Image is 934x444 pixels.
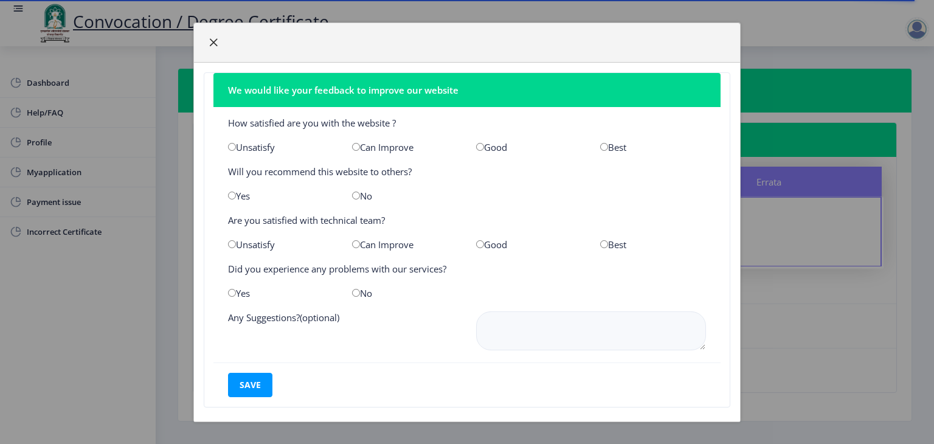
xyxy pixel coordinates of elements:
[219,190,343,202] div: Yes
[213,73,721,107] nb-card-header: We would like your feedback to improve our website
[228,373,272,397] button: save
[219,311,467,353] div: Any Suggestions?(optional)
[219,214,715,226] div: Are you satisfied with technical team?
[219,117,715,129] div: How satisfied are you with the website ?
[219,238,343,251] div: Unsatisfy
[219,141,343,153] div: Unsatisfy
[591,238,715,251] div: Best
[343,141,467,153] div: Can Improve
[219,287,343,299] div: Yes
[343,190,467,202] div: No
[467,141,591,153] div: Good
[219,263,715,275] div: Did you experience any problems with our services?
[467,238,591,251] div: Good
[219,165,715,178] div: Will you recommend this website to others?
[343,287,467,299] div: No
[343,238,467,251] div: Can Improve
[591,141,715,153] div: Best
